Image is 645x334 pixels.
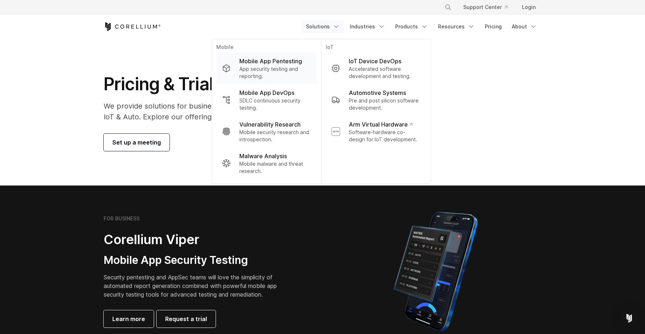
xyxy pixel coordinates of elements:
a: Solutions [302,20,344,33]
a: IoT Device DevOps Accelerated software development and testing. [326,52,427,84]
span: Request a trial [165,315,207,323]
a: Malware Analysis Mobile malware and threat research. [216,147,317,179]
a: Vulnerability Research Mobile security research and introspection. [216,116,317,147]
p: Security pentesting and AppSec teams will love the simplicity of automated report generation comb... [104,273,288,299]
h6: FOR BUSINESS [104,215,140,222]
a: About [508,20,541,33]
p: Arm Virtual Hardware [349,120,412,129]
span: Learn more [112,315,145,323]
span: Set up a meeting [112,138,161,147]
a: Support Center [457,1,513,14]
a: Products [391,20,432,33]
a: Resources [434,20,479,33]
a: Corellium Home [104,22,161,31]
p: App security testing and reporting. [239,65,311,80]
p: Mobile [216,44,317,52]
p: We provide solutions for businesses, research teams, community individuals, and IoT & Auto. Explo... [104,101,391,122]
p: Mobile security research and introspection. [239,129,311,143]
p: Automotive Systems [349,88,406,97]
p: IoT Device DevOps [349,57,401,65]
a: Set up a meeting [104,134,170,151]
a: Mobile App Pentesting App security testing and reporting. [216,52,317,84]
a: Arm Virtual Hardware Software-hardware co-design for IoT development. [326,116,427,147]
p: Mobile malware and threat research. [239,160,311,175]
a: Automotive Systems Pre and post silicon software development. [326,84,427,116]
h1: Pricing & Trials [104,73,391,95]
p: Pre and post silicon software development. [349,97,421,111]
h2: Corellium Viper [104,232,288,248]
p: Vulnerability Research [239,120,301,129]
a: Industries [346,20,389,33]
p: SDLC continuous security testing. [239,97,311,111]
div: Navigation Menu [436,1,541,14]
a: Learn more [104,310,154,328]
button: Search [442,1,455,14]
h3: Mobile App Security Testing [104,253,288,267]
p: Mobile App Pentesting [239,57,302,65]
div: Navigation Menu [302,20,541,33]
p: Mobile App DevOps [239,88,294,97]
div: Open Intercom Messenger [621,310,638,327]
p: IoT [326,44,427,52]
p: Accelerated software development and testing. [349,65,421,80]
p: Software-hardware co-design for IoT development. [349,129,421,143]
a: Login [516,1,541,14]
a: Mobile App DevOps SDLC continuous security testing. [216,84,317,116]
a: Pricing [481,20,506,33]
a: Request a trial [157,310,216,328]
p: Malware Analysis [239,152,287,160]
